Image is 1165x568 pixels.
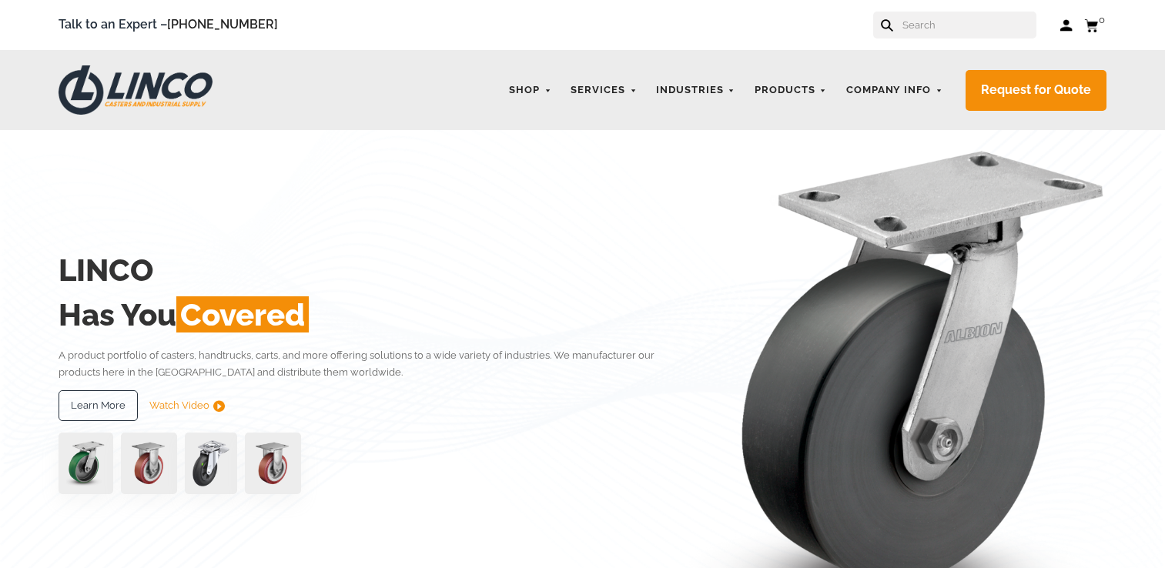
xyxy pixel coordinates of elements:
[176,296,309,332] span: Covered
[59,292,685,337] h2: Has You
[1060,18,1073,33] a: Log in
[149,390,225,421] a: Watch Video
[747,75,835,105] a: Products
[901,12,1036,38] input: Search
[245,433,301,494] img: capture-59611-removebg-preview-1.png
[213,400,225,412] img: subtract.png
[648,75,743,105] a: Industries
[59,65,213,115] img: LINCO CASTERS & INDUSTRIAL SUPPLY
[185,433,237,494] img: lvwpp200rst849959jpg-30522-removebg-preview-1.png
[167,17,278,32] a: [PHONE_NUMBER]
[1099,14,1105,25] span: 0
[59,390,138,421] a: Learn More
[1084,15,1106,35] a: 0
[59,347,685,380] p: A product portfolio of casters, handtrucks, carts, and more offering solutions to a wide variety ...
[563,75,644,105] a: Services
[59,433,113,494] img: pn3orx8a-94725-1-1-.png
[501,75,559,105] a: Shop
[839,75,951,105] a: Company Info
[121,433,177,494] img: capture-59611-removebg-preview-1.png
[59,248,685,292] h2: LINCO
[59,15,278,35] span: Talk to an Expert –
[966,70,1106,111] a: Request for Quote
